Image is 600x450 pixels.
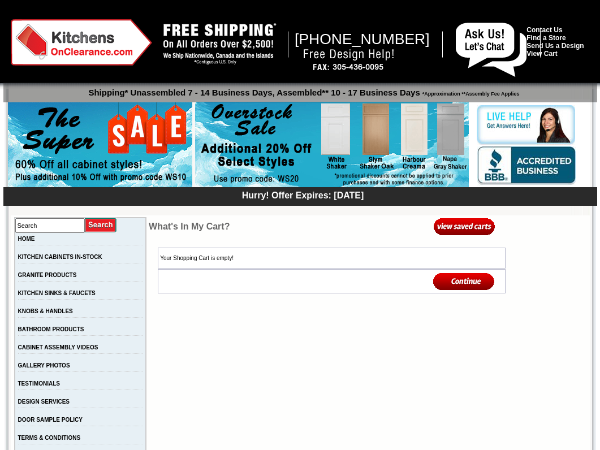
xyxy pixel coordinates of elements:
a: DESIGN SERVICES [18,399,70,405]
td: What's In My Cart? [149,217,331,236]
a: TERMS & CONDITIONS [18,435,81,441]
a: CABINET ASSEMBLY VIDEOS [18,344,98,351]
input: Submit [85,218,117,233]
span: *Approximation **Assembly Fee Applies [420,88,520,97]
a: Send Us a Design [526,42,584,50]
td: Your Shopping Cart is empty! [158,252,505,264]
a: GALLERY PHOTOS [18,362,70,369]
a: TESTIMONIALS [18,380,60,387]
img: Continue [433,272,495,291]
a: GRANITE PRODUCTS [18,272,77,278]
p: Shipping* Unassembled 7 - 14 Business Days, Assembled** 10 - 17 Business Days [9,83,597,97]
a: BATHROOM PRODUCTS [18,326,84,332]
a: DOOR SAMPLE POLICY [18,417,83,423]
a: Find a Store [526,34,566,42]
a: View Cart [526,50,557,58]
img: Kitchens on Clearance Logo [11,19,152,66]
a: Contact Us [526,26,562,34]
a: HOME [18,236,35,242]
img: View Saved Carts [434,217,495,236]
span: [PHONE_NUMBER] [295,31,430,47]
div: Hurry! Offer Expires: [DATE] [9,189,597,201]
a: KITCHEN CABINETS IN-STOCK [18,254,102,260]
a: KNOBS & HANDLES [18,308,73,314]
a: KITCHEN SINKS & FAUCETS [18,290,96,296]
